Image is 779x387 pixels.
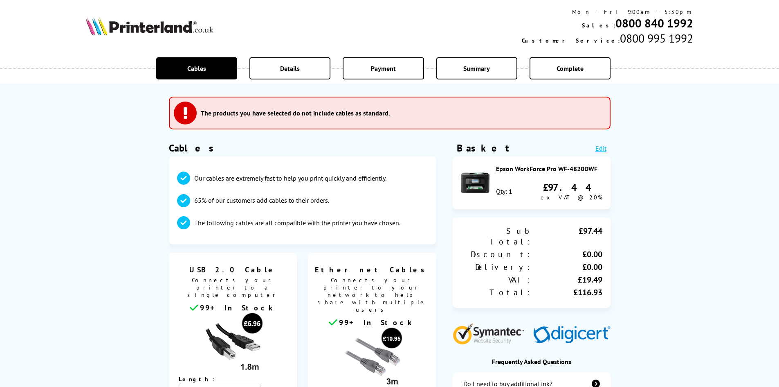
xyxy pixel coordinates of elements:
[179,376,222,383] span: Length:
[194,196,329,205] p: 65% of our customers add cables to their orders.
[522,37,620,44] span: Customer Service:
[169,142,436,154] h1: Cables
[541,181,602,194] div: £97.44
[86,17,213,35] img: Printerland Logo
[202,312,263,374] img: usb cable
[461,226,532,247] div: Sub Total:
[532,287,602,298] div: £116.93
[532,226,602,247] div: £97.44
[173,274,293,303] span: Connects your printer to a single computer
[371,64,396,72] span: Payment
[557,64,584,72] span: Complete
[461,262,532,272] div: Delivery:
[582,22,615,29] span: Sales:
[461,249,532,260] div: Discount:
[194,218,400,227] p: The following cables are all compatible with the printer you have chosen.
[339,318,415,327] span: 99+ In Stock
[533,326,611,344] img: Digicert
[453,358,611,366] div: Frequently Asked Questions
[463,64,490,72] span: Summary
[201,109,390,117] h3: The products you have selected do not include cables as standard.
[187,64,206,72] span: Cables
[541,194,602,201] span: ex VAT @ 20%
[200,303,276,312] span: 99+ In Stock
[615,16,693,31] a: 0800 840 1992
[595,144,606,152] a: Edit
[620,31,693,46] span: 0800 995 1992
[194,174,386,183] p: Our cables are extremely fast to help you print quickly and efficiently.
[280,64,300,72] span: Details
[461,274,532,285] div: VAT:
[522,8,693,16] div: Mon - Fri 9:00am - 5:30pm
[312,274,432,317] span: Connects your printer to your network to help share with multiple users
[314,265,430,274] span: Ethernet Cables
[532,274,602,285] div: £19.49
[496,165,602,173] div: Epson WorkForce Pro WF-4820DWF
[532,262,602,272] div: £0.00
[453,321,530,344] img: Symantec Website Security
[496,187,512,195] div: Qty: 1
[461,168,489,197] img: Epson WorkForce Pro WF-4820DWF
[457,142,510,154] div: Basket
[461,287,532,298] div: Total:
[532,249,602,260] div: £0.00
[175,265,291,274] span: USB 2.0 Cable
